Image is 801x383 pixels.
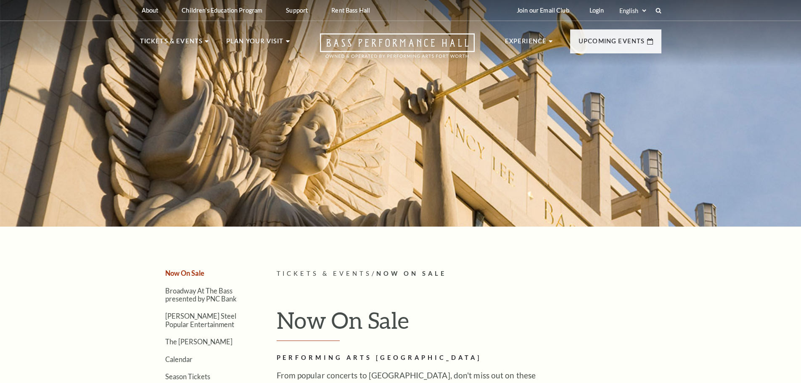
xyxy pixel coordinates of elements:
p: Rent Bass Hall [331,7,370,14]
span: Tickets & Events [277,270,372,277]
a: Season Tickets [165,372,210,380]
p: Tickets & Events [140,36,203,51]
p: Plan Your Visit [226,36,284,51]
h1: Now On Sale [277,306,661,341]
p: Upcoming Events [579,36,645,51]
a: Calendar [165,355,193,363]
span: Now On Sale [376,270,447,277]
p: About [142,7,159,14]
h2: Performing Arts [GEOGRAPHIC_DATA] [277,353,550,363]
a: Broadway At The Bass presented by PNC Bank [165,287,237,303]
p: / [277,269,661,279]
select: Select: [618,7,648,15]
a: The [PERSON_NAME] [165,338,233,346]
a: [PERSON_NAME] Steel Popular Entertainment [165,312,236,328]
a: Now On Sale [165,269,204,277]
p: Experience [505,36,547,51]
p: Children's Education Program [182,7,262,14]
p: Support [286,7,308,14]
